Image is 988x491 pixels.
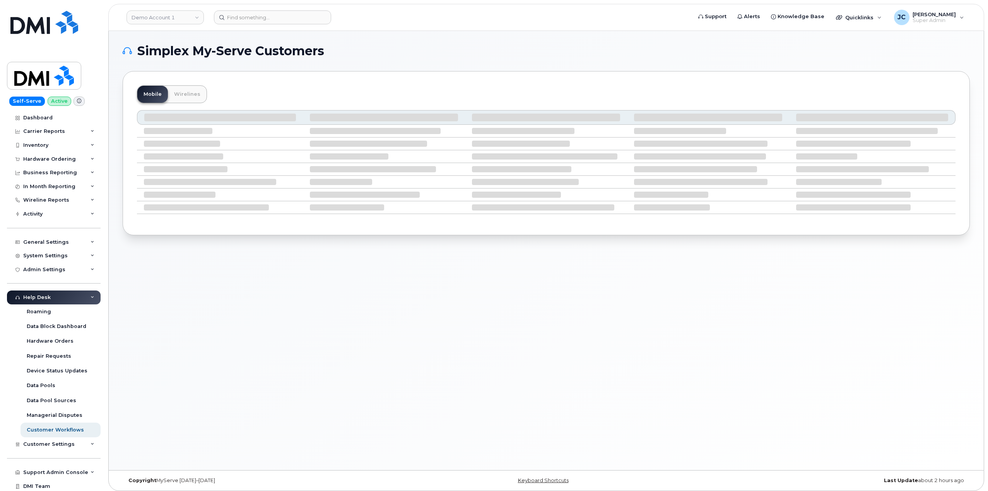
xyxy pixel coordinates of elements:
[123,477,405,484] div: MyServe [DATE]–[DATE]
[687,477,970,484] div: about 2 hours ago
[128,477,156,483] strong: Copyright
[518,477,569,483] a: Keyboard Shortcuts
[884,477,918,483] strong: Last Update
[137,86,168,103] a: Mobile
[137,45,324,57] span: Simplex My-Serve Customers
[168,86,207,103] a: Wirelines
